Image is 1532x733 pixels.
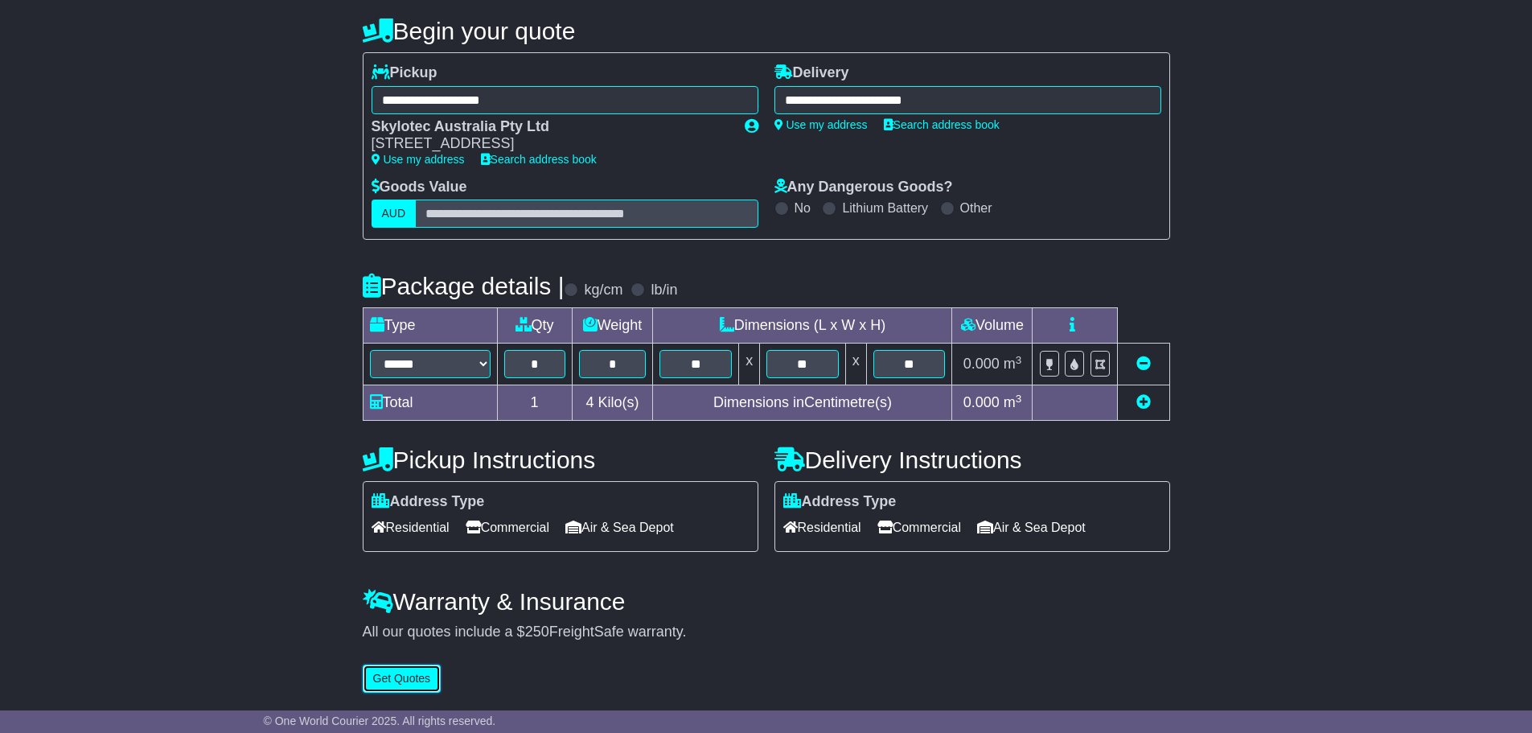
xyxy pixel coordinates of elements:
td: x [739,344,760,385]
button: Get Quotes [363,665,442,693]
div: All our quotes include a $ FreightSafe warranty. [363,624,1170,641]
label: Other [960,200,992,216]
label: Address Type [783,493,897,511]
span: m [1004,356,1022,372]
h4: Package details | [363,273,565,299]
h4: Pickup Instructions [363,447,758,473]
td: Total [363,385,497,421]
td: x [845,344,866,385]
label: No [795,200,811,216]
span: Commercial [466,515,549,540]
span: 4 [585,394,593,410]
span: Air & Sea Depot [565,515,674,540]
span: 0.000 [963,356,1000,372]
span: © One World Courier 2025. All rights reserved. [264,714,496,727]
label: Delivery [774,64,849,82]
a: Use my address [774,118,868,131]
label: AUD [372,200,417,228]
td: Qty [497,308,572,344]
span: Residential [372,515,450,540]
span: Commercial [877,515,961,540]
td: Volume [952,308,1033,344]
sup: 3 [1016,393,1022,405]
label: Goods Value [372,179,467,196]
span: m [1004,394,1022,410]
h4: Delivery Instructions [774,447,1170,473]
a: Add new item [1136,394,1151,410]
td: 1 [497,385,572,421]
label: Lithium Battery [842,200,928,216]
td: Dimensions in Centimetre(s) [653,385,952,421]
td: Type [363,308,497,344]
span: Residential [783,515,861,540]
td: Dimensions (L x W x H) [653,308,952,344]
a: Remove this item [1136,356,1151,372]
a: Search address book [481,153,597,166]
sup: 3 [1016,354,1022,366]
label: Any Dangerous Goods? [774,179,953,196]
label: Pickup [372,64,437,82]
td: Weight [572,308,653,344]
span: Air & Sea Depot [977,515,1086,540]
a: Use my address [372,153,465,166]
span: 0.000 [963,394,1000,410]
div: [STREET_ADDRESS] [372,135,729,153]
label: kg/cm [584,282,622,299]
td: Kilo(s) [572,385,653,421]
div: Skylotec Australia Pty Ltd [372,118,729,136]
h4: Warranty & Insurance [363,588,1170,615]
a: Search address book [884,118,1000,131]
label: lb/in [651,282,677,299]
h4: Begin your quote [363,18,1170,44]
label: Address Type [372,493,485,511]
span: 250 [525,624,549,640]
